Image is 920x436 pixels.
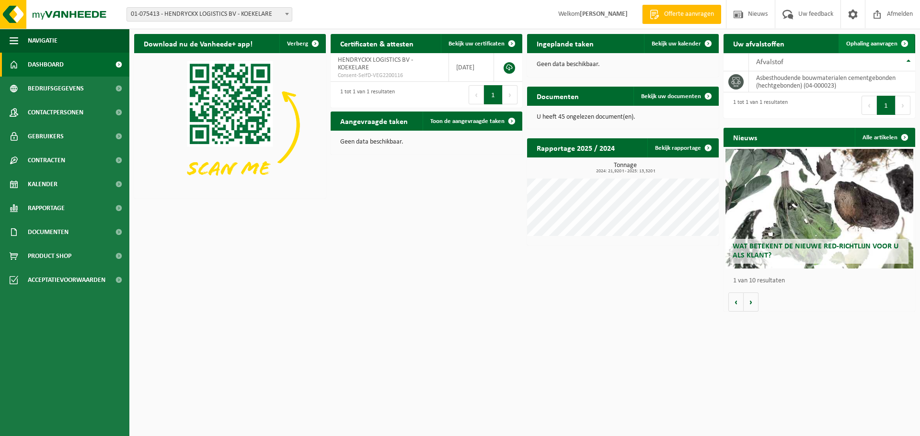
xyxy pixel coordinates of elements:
[728,292,744,312] button: Vorige
[127,8,292,21] span: 01-075413 - HENDRYCKX LOGISTICS BV - KOEKELARE
[503,85,517,104] button: Next
[724,128,767,146] h2: Nieuws
[749,71,915,92] td: asbesthoudende bouwmaterialen cementgebonden (hechtgebonden) (04-000023)
[126,7,292,22] span: 01-075413 - HENDRYCKX LOGISTICS BV - KOEKELARE
[641,93,701,100] span: Bekijk uw documenten
[134,34,262,53] h2: Download nu de Vanheede+ app!
[877,96,896,115] button: 1
[28,148,65,172] span: Contracten
[335,84,395,105] div: 1 tot 1 van 1 resultaten
[527,138,624,157] h2: Rapportage 2025 / 2024
[28,53,64,77] span: Dashboard
[279,34,325,53] button: Verberg
[662,10,716,19] span: Offerte aanvragen
[527,34,603,53] h2: Ingeplande taken
[28,77,84,101] span: Bedrijfsgegevens
[846,41,897,47] span: Ophaling aanvragen
[527,87,588,105] h2: Documenten
[331,34,423,53] h2: Certificaten & attesten
[862,96,877,115] button: Previous
[338,56,413,71] span: HENDRYCKX LOGISTICS BV - KOEKELARE
[28,196,65,220] span: Rapportage
[28,29,57,53] span: Navigatie
[484,85,503,104] button: 1
[728,95,788,116] div: 1 tot 1 van 1 resultaten
[441,34,521,53] a: Bekijk uw certificaten
[744,292,759,312] button: Volgende
[423,112,521,131] a: Toon de aangevraagde taken
[642,5,721,24] a: Offerte aanvragen
[633,87,718,106] a: Bekijk uw documenten
[537,61,709,68] p: Geen data beschikbaar.
[724,34,794,53] h2: Uw afvalstoffen
[725,149,913,268] a: Wat betekent de nieuwe RED-richtlijn voor u als klant?
[839,34,914,53] a: Ophaling aanvragen
[28,172,57,196] span: Kalender
[340,139,513,145] p: Geen data beschikbaar.
[652,41,701,47] span: Bekijk uw kalender
[28,124,64,148] span: Gebruikers
[733,278,910,284] p: 1 van 10 resultaten
[644,34,718,53] a: Bekijk uw kalender
[647,138,718,157] a: Bekijk rapportage
[580,11,628,18] strong: [PERSON_NAME]
[134,53,326,197] img: Download de VHEPlus App
[338,72,441,79] span: Consent-SelfD-VEG2200116
[28,101,83,124] span: Contactpersonen
[532,169,719,174] span: 2024: 21,920 t - 2025: 13,320 t
[855,128,914,147] a: Alle artikelen
[756,58,783,66] span: Afvalstof
[430,118,505,124] span: Toon de aangevraagde taken
[896,96,910,115] button: Next
[537,114,709,121] p: U heeft 45 ongelezen document(en).
[28,244,71,268] span: Product Shop
[449,53,494,82] td: [DATE]
[448,41,505,47] span: Bekijk uw certificaten
[733,243,898,259] span: Wat betekent de nieuwe RED-richtlijn voor u als klant?
[287,41,308,47] span: Verberg
[331,112,417,130] h2: Aangevraagde taken
[469,85,484,104] button: Previous
[28,268,105,292] span: Acceptatievoorwaarden
[28,220,69,244] span: Documenten
[532,162,719,174] h3: Tonnage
